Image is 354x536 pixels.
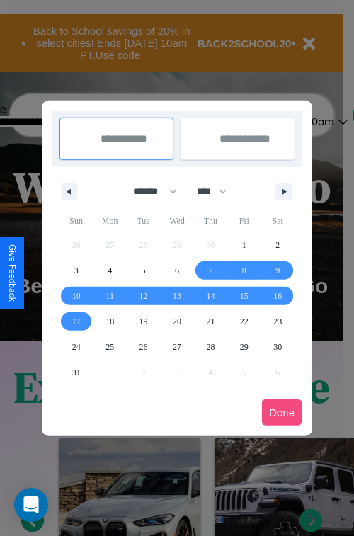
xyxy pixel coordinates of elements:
[139,309,148,334] span: 19
[160,309,193,334] button: 20
[227,210,261,232] span: Fri
[139,334,148,360] span: 26
[127,334,160,360] button: 26
[173,283,181,309] span: 13
[227,258,261,283] button: 8
[261,232,295,258] button: 2
[273,283,282,309] span: 16
[261,283,295,309] button: 16
[194,283,227,309] button: 14
[240,309,249,334] span: 22
[206,309,215,334] span: 21
[227,334,261,360] button: 29
[72,283,81,309] span: 10
[208,258,212,283] span: 7
[127,283,160,309] button: 12
[142,258,146,283] span: 5
[273,334,282,360] span: 30
[194,309,227,334] button: 21
[227,283,261,309] button: 15
[127,309,160,334] button: 19
[59,334,93,360] button: 24
[59,258,93,283] button: 3
[105,309,114,334] span: 18
[14,488,48,522] div: Open Intercom Messenger
[206,334,215,360] span: 28
[160,210,193,232] span: Wed
[74,258,79,283] span: 3
[7,244,17,302] div: Give Feedback
[261,309,295,334] button: 23
[261,210,295,232] span: Sat
[93,309,126,334] button: 18
[175,258,179,283] span: 6
[160,283,193,309] button: 13
[72,360,81,385] span: 31
[240,334,249,360] span: 29
[160,334,193,360] button: 27
[127,210,160,232] span: Tue
[227,232,261,258] button: 1
[242,258,246,283] span: 8
[127,258,160,283] button: 5
[72,309,81,334] span: 17
[227,309,261,334] button: 22
[59,210,93,232] span: Sun
[240,283,249,309] span: 15
[105,283,114,309] span: 11
[275,232,280,258] span: 2
[59,283,93,309] button: 10
[59,309,93,334] button: 17
[262,399,302,426] button: Done
[275,258,280,283] span: 9
[173,309,181,334] span: 20
[72,334,81,360] span: 24
[93,334,126,360] button: 25
[261,334,295,360] button: 30
[93,210,126,232] span: Mon
[93,258,126,283] button: 4
[206,283,215,309] span: 14
[139,283,148,309] span: 12
[105,334,114,360] span: 25
[160,258,193,283] button: 6
[273,309,282,334] span: 23
[194,210,227,232] span: Thu
[242,232,246,258] span: 1
[194,258,227,283] button: 7
[93,283,126,309] button: 11
[173,334,181,360] span: 27
[108,258,112,283] span: 4
[261,258,295,283] button: 9
[194,334,227,360] button: 28
[59,360,93,385] button: 31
